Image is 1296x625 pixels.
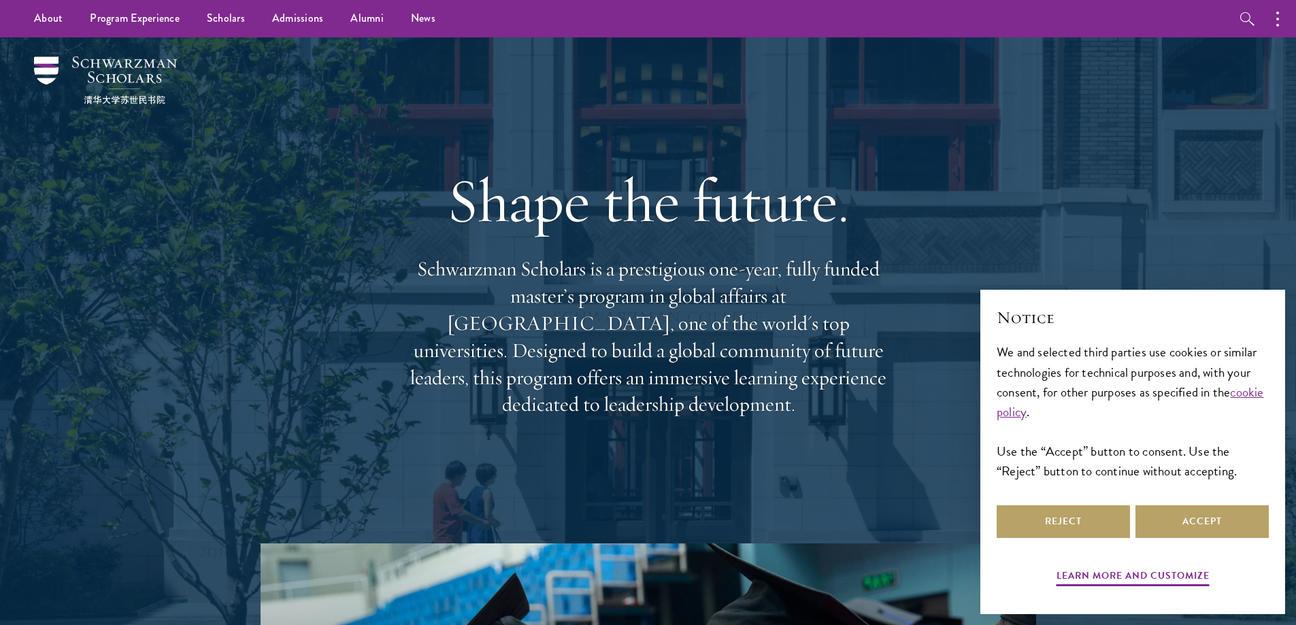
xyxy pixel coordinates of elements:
[997,505,1130,538] button: Reject
[34,56,177,104] img: Schwarzman Scholars
[1057,567,1210,588] button: Learn more and customize
[997,342,1269,480] div: We and selected third parties use cookies or similar technologies for technical purposes and, wit...
[403,256,893,418] p: Schwarzman Scholars is a prestigious one-year, fully funded master’s program in global affairs at...
[403,163,893,239] h1: Shape the future.
[997,306,1269,329] h2: Notice
[1135,505,1269,538] button: Accept
[997,382,1264,422] a: cookie policy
